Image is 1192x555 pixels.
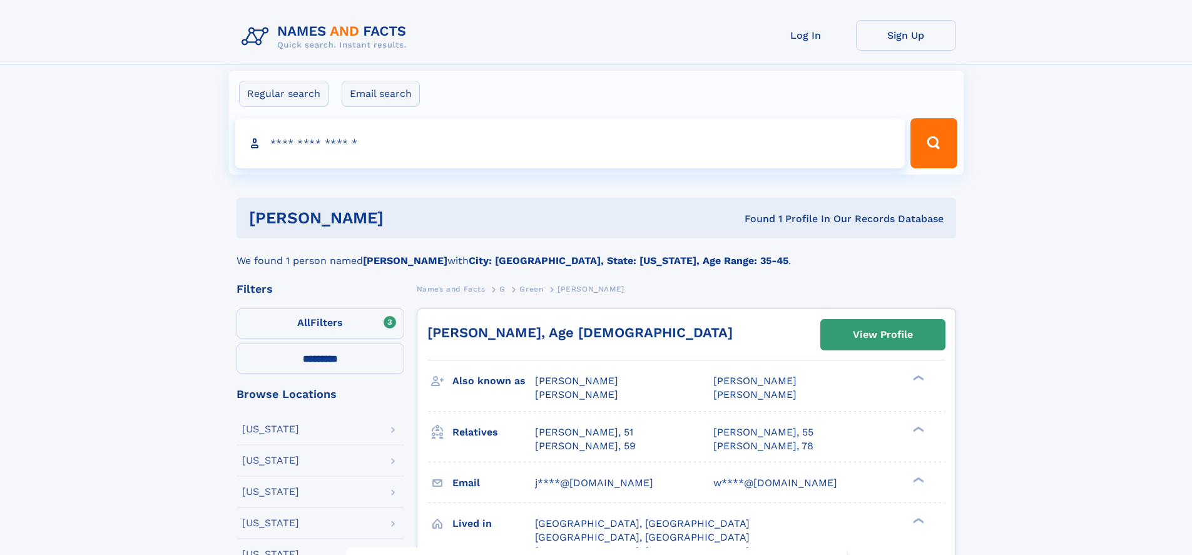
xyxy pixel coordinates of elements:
[237,238,956,268] div: We found 1 person named with .
[713,389,797,400] span: [PERSON_NAME]
[297,317,310,328] span: All
[452,513,535,534] h3: Lived in
[452,370,535,392] h3: Also known as
[452,422,535,443] h3: Relatives
[564,212,944,226] div: Found 1 Profile In Our Records Database
[239,81,329,107] label: Regular search
[237,283,404,295] div: Filters
[469,255,788,267] b: City: [GEOGRAPHIC_DATA], State: [US_STATE], Age Range: 35-45
[242,456,299,466] div: [US_STATE]
[237,20,417,54] img: Logo Names and Facts
[853,320,913,349] div: View Profile
[249,210,564,226] h1: [PERSON_NAME]
[910,374,925,382] div: ❯
[910,425,925,433] div: ❯
[237,389,404,400] div: Browse Locations
[910,476,925,484] div: ❯
[237,308,404,339] label: Filters
[535,439,636,453] a: [PERSON_NAME], 59
[558,285,624,293] span: [PERSON_NAME]
[499,281,506,297] a: G
[235,118,905,168] input: search input
[519,281,543,297] a: Green
[342,81,420,107] label: Email search
[363,255,447,267] b: [PERSON_NAME]
[535,517,750,529] span: [GEOGRAPHIC_DATA], [GEOGRAPHIC_DATA]
[242,424,299,434] div: [US_STATE]
[910,516,925,524] div: ❯
[452,472,535,494] h3: Email
[499,285,506,293] span: G
[535,389,618,400] span: [PERSON_NAME]
[417,281,486,297] a: Names and Facts
[821,320,945,350] a: View Profile
[713,425,813,439] a: [PERSON_NAME], 55
[427,325,733,340] a: [PERSON_NAME], Age [DEMOGRAPHIC_DATA]
[713,439,813,453] a: [PERSON_NAME], 78
[856,20,956,51] a: Sign Up
[756,20,856,51] a: Log In
[535,531,750,543] span: [GEOGRAPHIC_DATA], [GEOGRAPHIC_DATA]
[713,375,797,387] span: [PERSON_NAME]
[519,285,543,293] span: Green
[535,425,633,439] a: [PERSON_NAME], 51
[242,487,299,497] div: [US_STATE]
[910,118,957,168] button: Search Button
[242,518,299,528] div: [US_STATE]
[535,375,618,387] span: [PERSON_NAME]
